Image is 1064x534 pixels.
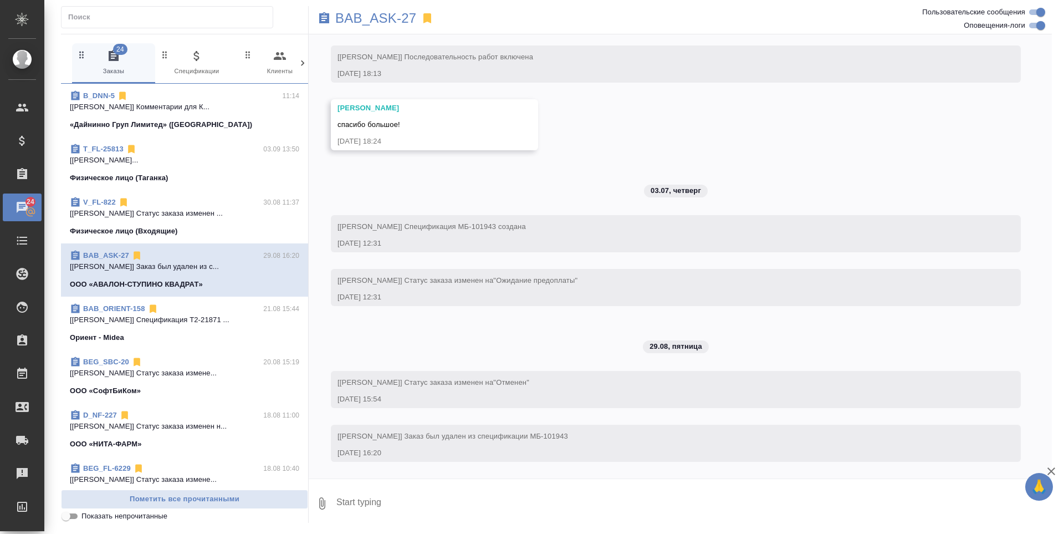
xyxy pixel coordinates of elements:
[263,144,299,155] p: 03.09 13:50
[76,49,87,60] svg: Зажми и перетащи, чтобы поменять порядок вкладок
[83,251,129,260] a: BAB_ASK-27
[337,103,499,114] div: [PERSON_NAME]
[651,185,701,196] p: 03.07, четверг
[70,385,141,396] p: ООО «СофтБиКом»
[1030,475,1048,499] span: 🙏
[20,196,41,207] span: 24
[70,474,299,485] p: [[PERSON_NAME]] Статус заказа измене...
[160,49,170,60] svg: Зажми и перетащи, чтобы поменять порядок вкладок
[70,314,299,326] p: [[PERSON_NAME]] Спецификация Т2-21871 ...
[243,49,317,77] span: Клиенты
[263,357,299,368] p: 20.08 15:19
[70,332,124,343] p: Ориент - Midea
[83,91,115,100] a: B_DNN-5
[61,490,308,509] button: Пометить все прочитанными
[131,250,142,261] svg: Отписаться
[70,155,299,166] p: [[PERSON_NAME]...
[70,172,168,184] p: Физическое лицо (Таганка)
[263,463,299,474] p: 18.08 10:40
[337,394,982,405] div: [DATE] 15:54
[160,49,234,77] span: Спецификации
[493,378,529,386] span: "Отменен"
[61,84,308,137] div: B_DNN-511:14[[PERSON_NAME]] Комментарии для К...«Дайнинно Груп Лимитед» ([GEOGRAPHIC_DATA])
[337,447,982,459] div: [DATE] 16:20
[61,190,308,243] div: V_FL-82230.08 11:37[[PERSON_NAME]] Статус заказа изменен ...Физическое лицо (Входящие)
[337,292,982,303] div: [DATE] 12:31
[337,120,400,129] span: спасибо большое!
[81,511,167,522] span: Показать непрочитанные
[3,194,42,221] a: 24
[70,279,203,290] p: ООО «АВАЛОН-СТУПИНО КВАДРАТ»
[922,7,1025,18] span: Пользовательские сообщения
[337,238,982,249] div: [DATE] 12:31
[76,49,151,77] span: Заказы
[70,421,299,432] p: [[PERSON_NAME]] Статус заказа изменен н...
[61,297,308,350] div: BAB_ORIENT-15821.08 15:44[[PERSON_NAME]] Спецификация Т2-21871 ...Ориент - Midea
[61,403,308,456] div: D_NF-22718.08 11:00[[PERSON_NAME]] Статус заказа изменен н...ООО «НИТА-ФАРМ»
[337,53,533,61] span: [[PERSON_NAME]] Последовательность работ включена
[337,222,526,231] span: [[PERSON_NAME]] Спецификация МБ-101943 создана
[117,90,128,101] svg: Отписаться
[83,304,145,313] a: BAB_ORIENT-158
[263,250,299,261] p: 29.08 16:20
[1025,473,1053,501] button: 🙏
[113,44,127,55] span: 24
[70,226,178,237] p: Физическое лицо (Входящие)
[263,303,299,314] p: 21.08 15:44
[61,456,308,510] div: BEG_FL-622918.08 10:40[[PERSON_NAME]] Статус заказа измене...Физическое лицо (Беговая)
[337,136,499,147] div: [DATE] 18:24
[70,208,299,219] p: [[PERSON_NAME]] Статус заказа изменен ...
[282,90,299,101] p: 11:14
[337,432,568,440] span: [[PERSON_NAME]] Заказ был удален из спецификации МБ-101943
[493,276,577,284] span: "Ожидание предоплаты"
[649,341,702,352] p: 29.08, пятница
[67,493,302,506] span: Пометить все прочитанными
[70,368,299,379] p: [[PERSON_NAME]] Статус заказа измене...
[68,9,273,25] input: Поиск
[263,197,299,208] p: 30.08 11:37
[83,358,129,366] a: BEG_SBC-20
[133,463,144,474] svg: Отписаться
[243,49,253,60] svg: Зажми и перетащи, чтобы поменять порядок вкладок
[70,439,142,450] p: ООО «НИТА-ФАРМ»
[61,137,308,190] div: T_FL-2581303.09 13:50[[PERSON_NAME]...Физическое лицо (Таганка)
[70,261,299,272] p: [[PERSON_NAME]] Заказ был удален из с...
[337,68,982,79] div: [DATE] 18:13
[61,350,308,403] div: BEG_SBC-2020.08 15:19[[PERSON_NAME]] Статус заказа измене...ООО «СофтБиКом»
[337,378,529,386] span: [[PERSON_NAME]] Статус заказа изменен на
[335,13,416,24] a: BAB_ASK-27
[263,410,299,421] p: 18.08 11:00
[83,145,124,153] a: T_FL-25813
[70,101,299,113] p: [[PERSON_NAME]] Комментарии для К...
[131,357,142,368] svg: Отписаться
[61,243,308,297] div: BAB_ASK-2729.08 16:20[[PERSON_NAME]] Заказ был удален из с...ООО «АВАЛОН-СТУПИНО КВАДРАТ»
[337,276,577,284] span: [[PERSON_NAME]] Статус заказа изменен на
[964,20,1025,31] span: Оповещения-логи
[70,119,252,130] p: «Дайнинно Груп Лимитед» ([GEOGRAPHIC_DATA])
[119,410,130,421] svg: Отписаться
[83,198,116,206] a: V_FL-822
[83,411,117,419] a: D_NF-227
[83,464,131,472] a: BEG_FL-6229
